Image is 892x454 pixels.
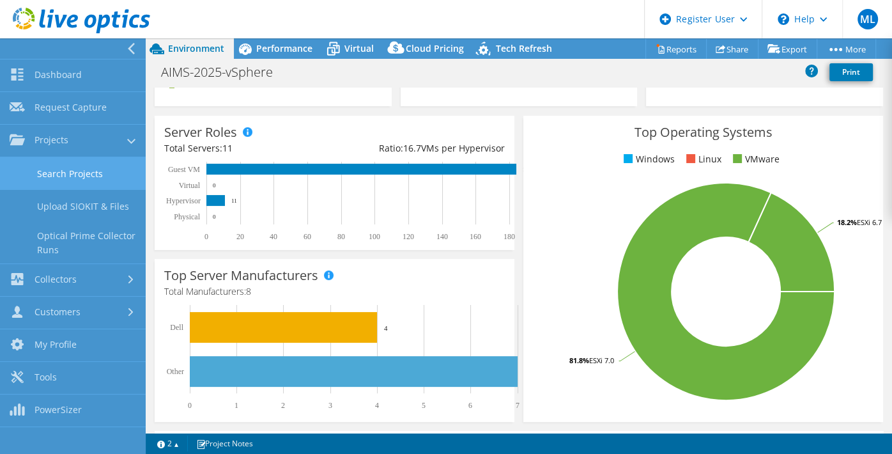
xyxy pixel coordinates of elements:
[164,269,318,283] h3: Top Server Manufacturers
[328,401,332,410] text: 3
[384,324,388,332] text: 4
[504,232,515,241] text: 180
[235,401,238,410] text: 1
[406,42,464,54] span: Cloud Pricing
[204,232,208,241] text: 0
[166,196,201,205] text: Hypervisor
[222,142,233,154] span: 11
[533,125,873,139] h3: Top Operating Systems
[857,217,882,227] tspan: ESXi 6.7
[758,39,817,59] a: Export
[337,232,345,241] text: 80
[256,42,312,54] span: Performance
[213,182,216,189] text: 0
[187,435,262,451] a: Project Notes
[155,65,293,79] h1: AIMS-2025-vSphere
[246,285,251,297] span: 8
[829,63,873,81] a: Print
[730,152,780,166] li: VMware
[231,198,237,204] text: 11
[837,217,857,227] tspan: 18.2%
[496,42,552,54] span: Tech Refresh
[188,401,192,410] text: 0
[375,401,379,410] text: 4
[236,232,244,241] text: 20
[857,9,878,29] span: ML
[620,152,675,166] li: Windows
[344,42,374,54] span: Virtual
[589,356,614,365] tspan: ESXi 7.0
[174,212,200,221] text: Physical
[683,152,721,166] li: Linux
[168,42,224,54] span: Environment
[645,39,707,59] a: Reports
[334,141,504,155] div: Ratio: VMs per Hypervisor
[422,401,426,410] text: 5
[436,232,448,241] text: 140
[516,401,519,410] text: 7
[468,401,472,410] text: 6
[778,13,789,25] svg: \n
[164,141,334,155] div: Total Servers:
[164,125,237,139] h3: Server Roles
[170,323,183,332] text: Dell
[167,367,184,376] text: Other
[403,232,414,241] text: 120
[403,142,421,154] span: 16.7
[168,165,200,174] text: Guest VM
[148,435,188,451] a: 2
[470,232,481,241] text: 160
[179,181,201,190] text: Virtual
[213,214,216,220] text: 0
[569,356,589,365] tspan: 81.8%
[270,232,277,241] text: 40
[817,39,876,59] a: More
[706,39,758,59] a: Share
[369,232,380,241] text: 100
[281,401,285,410] text: 2
[164,285,505,299] h4: Total Manufacturers:
[304,232,311,241] text: 60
